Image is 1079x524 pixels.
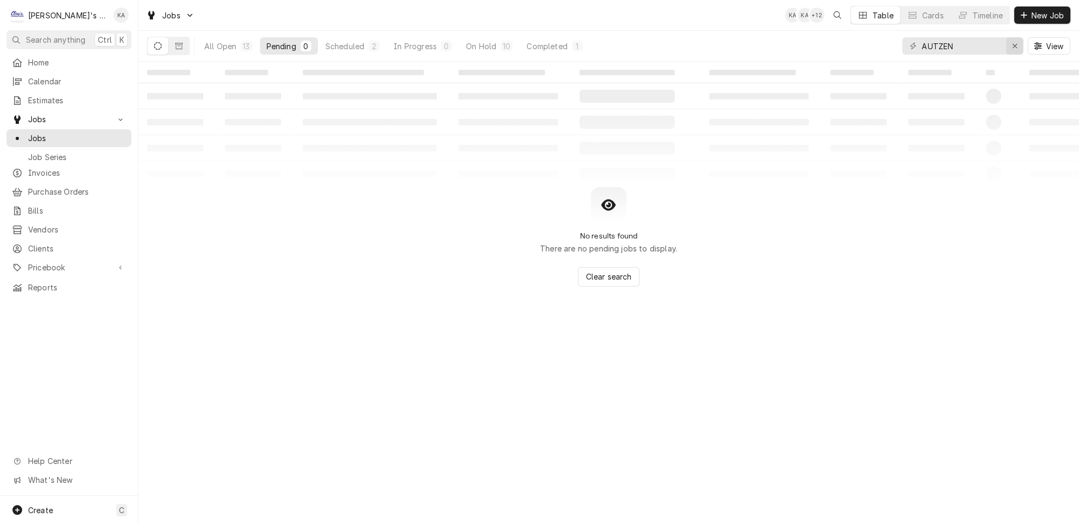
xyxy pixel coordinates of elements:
a: Home [6,54,131,71]
a: Go to Jobs [6,110,131,128]
span: Pricebook [28,262,110,273]
span: Clear search [584,271,634,282]
a: Go to Jobs [142,6,199,24]
div: 10 [503,41,510,52]
div: 2 [371,41,377,52]
div: 0 [443,41,450,52]
div: Pending [267,41,296,52]
button: Open search [829,6,846,24]
span: ‌ [147,70,190,75]
span: Search anything [26,34,85,45]
div: KA [785,8,800,23]
a: Reports [6,278,131,296]
div: 1 [574,41,581,52]
a: Estimates [6,91,131,109]
span: Bills [28,205,126,216]
div: All Open [204,41,236,52]
button: Erase input [1006,37,1023,55]
a: Clients [6,240,131,257]
button: New Job [1014,6,1070,24]
span: Estimates [28,95,126,106]
span: ‌ [303,70,424,75]
div: Scheduled [325,41,364,52]
a: Job Series [6,148,131,166]
a: Calendar [6,72,131,90]
div: Table [872,10,894,21]
div: KA [114,8,129,23]
div: Korey Austin's Avatar [797,8,812,23]
a: Vendors [6,221,131,238]
span: ‌ [830,70,874,75]
div: Korey Austin's Avatar [114,8,129,23]
span: Home [28,57,126,68]
div: 0 [303,41,309,52]
span: ‌ [908,70,951,75]
span: Help Center [28,455,125,467]
span: Purchase Orders [28,186,126,197]
h2: No results found [580,231,638,241]
button: Search anythingCtrlK [6,30,131,49]
span: View [1043,41,1065,52]
div: Clay's Refrigeration's Avatar [10,8,25,23]
div: Korey Austin's Avatar [785,8,800,23]
a: Invoices [6,164,131,182]
div: Timeline [973,10,1003,21]
a: Jobs [6,129,131,147]
span: Jobs [162,10,181,21]
span: K [119,34,124,45]
span: Invoices [28,167,126,178]
span: Jobs [28,132,126,144]
div: KA [797,8,812,23]
span: Job Series [28,151,126,163]
span: ‌ [225,70,268,75]
a: Go to Pricebook [6,258,131,276]
div: Completed [527,41,567,52]
span: ‌ [709,70,796,75]
div: C [10,8,25,23]
span: Reports [28,282,126,293]
button: Clear search [578,267,640,287]
span: ‌ [986,70,995,75]
p: There are no pending jobs to display. [540,243,677,254]
span: Jobs [28,114,110,125]
span: New Job [1029,10,1066,21]
a: Go to Help Center [6,452,131,470]
span: Clients [28,243,126,254]
a: Bills [6,202,131,220]
span: ‌ [580,70,675,75]
span: What's New [28,474,125,486]
div: + 12 [809,8,824,23]
span: ‌ [458,70,545,75]
div: On Hold [466,41,496,52]
a: Go to What's New [6,471,131,489]
table: Pending Jobs List Loading [138,62,1079,187]
div: 13 [243,41,250,52]
span: Create [28,506,53,515]
button: View [1028,37,1070,55]
span: Vendors [28,224,126,235]
a: Purchase Orders [6,183,131,201]
input: Keyword search [922,37,1003,55]
div: Cards [922,10,944,21]
div: [PERSON_NAME]'s Refrigeration [28,10,108,21]
span: Ctrl [98,34,112,45]
span: Calendar [28,76,126,87]
span: C [119,505,124,516]
div: In Progress [394,41,437,52]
